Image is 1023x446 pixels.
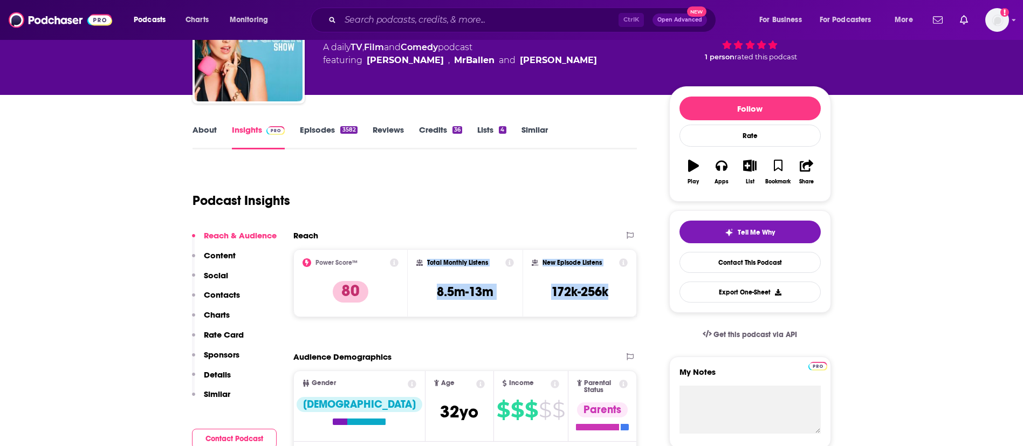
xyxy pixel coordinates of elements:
[887,11,926,29] button: open menu
[694,321,806,348] a: Get this podcast via API
[204,310,230,320] p: Charts
[323,54,597,67] span: featuring
[653,13,707,26] button: Open AdvancedNew
[738,228,775,237] span: Tell Me Why
[192,310,230,330] button: Charts
[521,125,548,149] a: Similar
[679,97,821,120] button: Follow
[419,125,462,149] a: Credits36
[222,11,282,29] button: open menu
[204,250,236,260] p: Content
[293,352,392,362] h2: Audience Demographics
[134,12,166,28] span: Podcasts
[437,284,493,300] h3: 8.5m-13m
[192,270,228,290] button: Social
[401,42,438,52] a: Comedy
[792,153,820,191] button: Share
[708,153,736,191] button: Apps
[499,126,506,134] div: 4
[525,401,538,418] span: $
[752,11,815,29] button: open menu
[193,125,217,149] a: About
[126,11,180,29] button: open menu
[232,125,285,149] a: InsightsPodchaser Pro
[551,284,608,300] h3: 172k-256k
[323,41,597,67] div: A daily podcast
[204,349,239,360] p: Sponsors
[427,259,488,266] h2: Total Monthly Listens
[679,367,821,386] label: My Notes
[820,12,871,28] span: For Podcasters
[192,369,231,389] button: Details
[204,290,240,300] p: Contacts
[808,362,827,370] img: Podchaser Pro
[321,8,726,32] div: Search podcasts, credits, & more...
[808,360,827,370] a: Pro website
[367,54,444,67] a: Sarah Fraser
[440,401,478,422] span: 32 yo
[266,126,285,135] img: Podchaser Pro
[736,153,764,191] button: List
[293,230,318,241] h2: Reach
[230,12,268,28] span: Monitoring
[192,349,239,369] button: Sponsors
[956,11,972,29] a: Show notifications dropdown
[543,259,602,266] h2: New Episode Listens
[333,281,368,303] p: 80
[799,179,814,185] div: Share
[688,179,699,185] div: Play
[192,330,244,349] button: Rate Card
[746,179,754,185] div: List
[204,389,230,399] p: Similar
[315,259,358,266] h2: Power Score™
[351,42,362,52] a: TV
[362,42,364,52] span: ,
[312,380,336,387] span: Gender
[300,125,357,149] a: Episodes3582
[204,369,231,380] p: Details
[297,397,422,412] div: [DEMOGRAPHIC_DATA]
[985,8,1009,32] span: Logged in as sydneymorris_books
[204,230,277,241] p: Reach & Audience
[679,221,821,243] button: tell me why sparkleTell Me Why
[192,230,277,250] button: Reach & Audience
[577,402,628,417] div: Parents
[340,11,619,29] input: Search podcasts, credits, & more...
[725,228,733,237] img: tell me why sparkle
[539,401,551,418] span: $
[759,12,802,28] span: For Business
[813,11,887,29] button: open menu
[384,42,401,52] span: and
[1000,8,1009,17] svg: Add a profile image
[477,125,506,149] a: Lists4
[192,290,240,310] button: Contacts
[192,250,236,270] button: Content
[765,179,791,185] div: Bookmark
[985,8,1009,32] img: User Profile
[985,8,1009,32] button: Show profile menu
[9,10,112,30] img: Podchaser - Follow, Share and Rate Podcasts
[509,380,534,387] span: Income
[705,53,734,61] span: 1 person
[340,126,357,134] div: 3582
[713,330,797,339] span: Get this podcast via API
[364,42,384,52] a: Film
[679,282,821,303] button: Export One-Sheet
[497,401,510,418] span: $
[679,153,708,191] button: Play
[520,54,597,67] div: [PERSON_NAME]
[715,179,729,185] div: Apps
[178,11,215,29] a: Charts
[687,6,706,17] span: New
[452,126,462,134] div: 36
[192,389,230,409] button: Similar
[193,193,290,209] h1: Podcast Insights
[204,330,244,340] p: Rate Card
[454,54,495,67] div: MrBallen
[584,380,617,394] span: Parental Status
[499,54,516,67] span: and
[204,270,228,280] p: Social
[657,17,702,23] span: Open Advanced
[929,11,947,29] a: Show notifications dropdown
